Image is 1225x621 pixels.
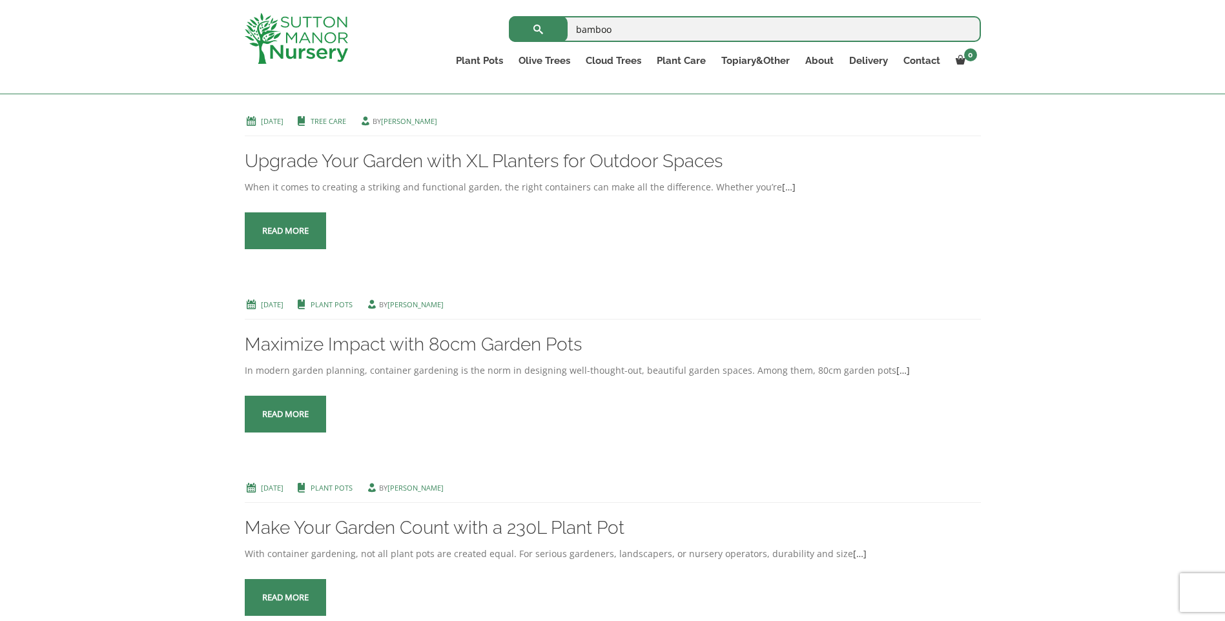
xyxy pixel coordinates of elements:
[853,547,867,560] a: […]
[896,364,910,376] a: […]
[387,483,444,493] a: [PERSON_NAME]
[245,334,582,355] a: Maximize Impact with 80cm Garden Pots
[311,483,353,493] a: Plant Pots
[365,483,444,493] span: by
[261,300,283,309] a: [DATE]
[578,52,649,70] a: Cloud Trees
[387,300,444,309] a: [PERSON_NAME]
[245,212,326,249] a: Read more
[509,16,981,42] input: Search...
[245,363,981,378] div: In modern garden planning, container gardening is the norm in designing well-thought-out, beautif...
[381,116,437,126] a: [PERSON_NAME]
[448,52,511,70] a: Plant Pots
[798,52,841,70] a: About
[964,48,977,61] span: 0
[714,52,798,70] a: Topiary&Other
[245,517,624,538] a: Make Your Garden Count with a 230L Plant Pot
[245,546,981,562] div: With container gardening, not all plant pots are created equal. For serious gardeners, landscaper...
[511,52,578,70] a: Olive Trees
[782,181,796,193] a: […]
[896,52,948,70] a: Contact
[948,52,981,70] a: 0
[261,116,283,126] a: [DATE]
[365,300,444,309] span: by
[649,52,714,70] a: Plant Care
[245,150,723,172] a: Upgrade Your Garden with XL Planters for Outdoor Spaces
[841,52,896,70] a: Delivery
[245,13,348,64] img: logo
[245,396,326,433] a: Read more
[359,116,437,126] span: by
[311,116,346,126] a: Tree Care
[245,579,326,616] a: Read more
[311,300,353,309] a: Plant Pots
[245,179,981,195] div: When it comes to creating a striking and functional garden, the right containers can make all the...
[261,483,283,493] a: [DATE]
